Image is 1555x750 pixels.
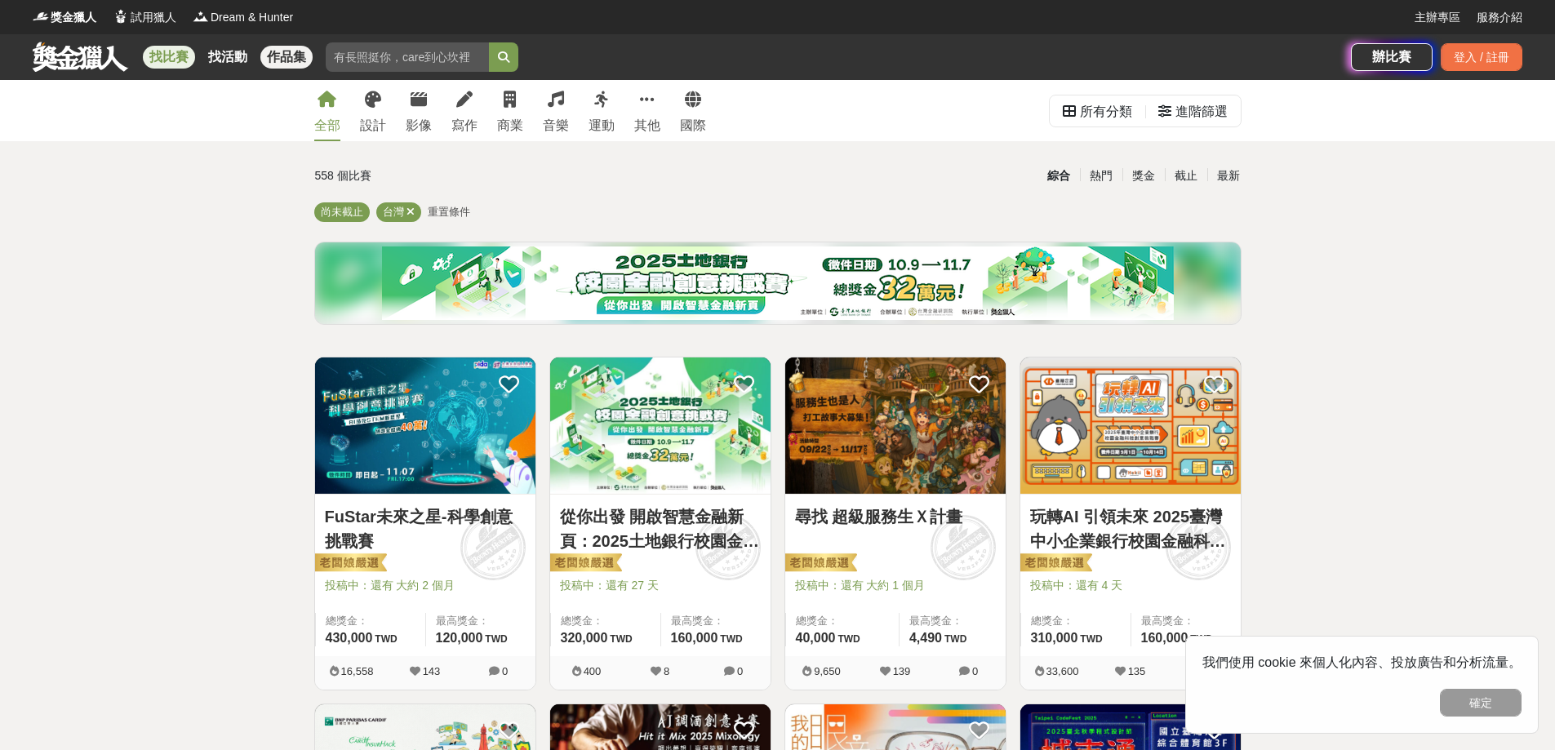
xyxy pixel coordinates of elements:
[341,665,374,677] span: 16,558
[1017,553,1092,575] img: 老闆娘嚴選
[1031,613,1121,629] span: 總獎金：
[785,357,1006,495] a: Cover Image
[1080,95,1132,128] div: 所有分類
[795,577,996,594] span: 投稿中：還有 大約 1 個月
[315,357,535,495] a: Cover Image
[560,577,761,594] span: 投稿中：還有 27 天
[406,116,432,135] div: 影像
[909,631,942,645] span: 4,490
[664,665,669,677] span: 8
[1207,162,1250,190] div: 最新
[485,633,507,645] span: TWD
[326,631,373,645] span: 430,000
[113,9,176,26] a: Logo試用獵人
[1046,665,1079,677] span: 33,600
[143,46,195,69] a: 找比賽
[383,206,404,218] span: 台灣
[1351,43,1433,71] a: 辦比賽
[326,42,489,72] input: 有長照挺你，care到心坎裡！青春出手，拍出照顧 影音徵件活動
[1031,631,1078,645] span: 310,000
[1477,9,1522,26] a: 服務介紹
[406,80,432,141] a: 影像
[909,613,996,629] span: 最高獎金：
[561,613,651,629] span: 總獎金：
[550,357,771,495] a: Cover Image
[796,613,889,629] span: 總獎金：
[1440,689,1522,717] button: 確定
[360,80,386,141] a: 設計
[51,9,96,26] span: 獎金獵人
[451,116,478,135] div: 寫作
[1190,633,1212,645] span: TWD
[1080,162,1122,190] div: 熱門
[497,80,523,141] a: 商業
[1141,613,1231,629] span: 最高獎金：
[785,357,1006,494] img: Cover Image
[814,665,841,677] span: 9,650
[972,665,978,677] span: 0
[893,665,911,677] span: 139
[325,504,526,553] a: FuStar未來之星-科學創意挑戰賽
[423,665,441,677] span: 143
[547,553,622,575] img: 老闆娘嚴選
[193,9,293,26] a: LogoDream & Hunter
[1165,162,1207,190] div: 截止
[671,613,761,629] span: 最高獎金：
[737,665,743,677] span: 0
[796,631,836,645] span: 40,000
[1020,357,1241,495] a: Cover Image
[589,116,615,135] div: 運動
[1037,162,1080,190] div: 綜合
[193,8,209,24] img: Logo
[680,80,706,141] a: 國際
[584,665,602,677] span: 400
[326,613,415,629] span: 總獎金：
[550,357,771,494] img: Cover Image
[837,633,860,645] span: TWD
[436,631,483,645] span: 120,000
[1441,43,1522,71] div: 登入 / 註冊
[1141,631,1188,645] span: 160,000
[436,613,526,629] span: 最高獎金：
[312,553,387,575] img: 老闆娘嚴選
[944,633,966,645] span: TWD
[1122,162,1165,190] div: 獎金
[1202,655,1522,669] span: 我們使用 cookie 來個人化內容、投放廣告和分析流量。
[560,504,761,553] a: 從你出發 開啟智慧金融新頁：2025土地銀行校園金融創意挑戰賽
[314,116,340,135] div: 全部
[795,504,996,529] a: 尋找 超級服務生Ｘ計畫
[33,8,49,24] img: Logo
[1080,633,1102,645] span: TWD
[1175,95,1228,128] div: 進階篩選
[315,357,535,494] img: Cover Image
[113,8,129,24] img: Logo
[321,206,363,218] span: 尚未截止
[1030,504,1231,553] a: 玩轉AI 引領未來 2025臺灣中小企業銀行校園金融科技創意挑戰賽
[782,553,857,575] img: 老闆娘嚴選
[260,46,313,69] a: 作品集
[497,116,523,135] div: 商業
[1030,577,1231,594] span: 投稿中：還有 4 天
[543,80,569,141] a: 音樂
[360,116,386,135] div: 設計
[720,633,742,645] span: TWD
[680,116,706,135] div: 國際
[428,206,470,218] span: 重置條件
[382,246,1174,320] img: de0ec254-a5ce-4606-9358-3f20dd3f7ec9.png
[610,633,632,645] span: TWD
[375,633,397,645] span: TWD
[561,631,608,645] span: 320,000
[543,116,569,135] div: 音樂
[634,116,660,135] div: 其他
[211,9,293,26] span: Dream & Hunter
[325,577,526,594] span: 投稿中：還有 大約 2 個月
[315,162,623,190] div: 558 個比賽
[634,80,660,141] a: 其他
[589,80,615,141] a: 運動
[33,9,96,26] a: Logo獎金獵人
[1415,9,1460,26] a: 主辦專區
[1128,665,1146,677] span: 135
[671,631,718,645] span: 160,000
[314,80,340,141] a: 全部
